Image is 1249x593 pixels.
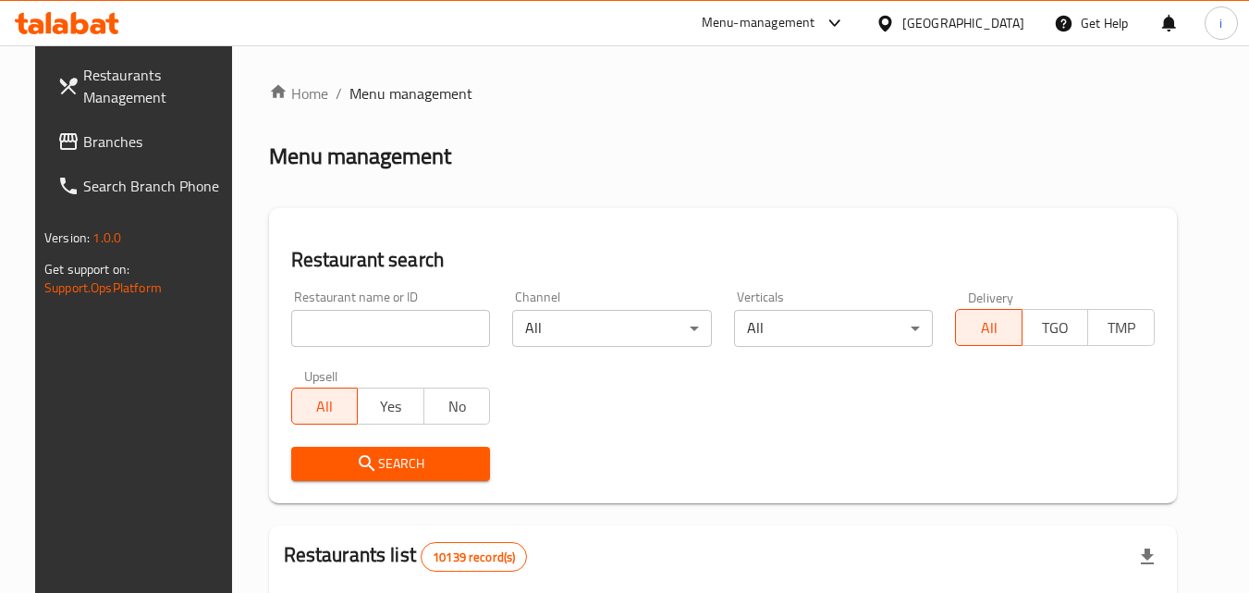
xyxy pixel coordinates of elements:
[422,549,526,566] span: 10139 record(s)
[83,175,229,197] span: Search Branch Phone
[349,82,472,105] span: Menu management
[1125,535,1169,579] div: Export file
[423,388,491,425] button: No
[44,226,90,250] span: Version:
[291,310,491,347] input: Search for restaurant name or ID..
[300,393,351,420] span: All
[432,393,484,420] span: No
[702,12,815,34] div: Menu-management
[43,164,244,208] a: Search Branch Phone
[512,310,712,347] div: All
[43,119,244,164] a: Branches
[83,64,229,108] span: Restaurants Management
[1022,309,1089,346] button: TGO
[955,309,1022,346] button: All
[284,541,528,572] h2: Restaurants list
[304,369,338,382] label: Upsell
[269,82,1177,105] nav: breadcrumb
[269,82,328,105] a: Home
[44,276,162,300] a: Support.OpsPlatform
[306,452,476,476] span: Search
[44,257,129,281] span: Get support on:
[92,226,121,250] span: 1.0.0
[291,388,359,425] button: All
[291,246,1155,274] h2: Restaurant search
[963,315,1015,341] span: All
[365,393,417,420] span: Yes
[43,53,244,119] a: Restaurants Management
[734,310,934,347] div: All
[1030,315,1082,341] span: TGO
[291,447,491,481] button: Search
[968,290,1014,303] label: Delivery
[1096,315,1147,341] span: TMP
[902,13,1024,33] div: [GEOGRAPHIC_DATA]
[421,542,527,572] div: Total records count
[357,388,424,425] button: Yes
[336,82,342,105] li: /
[1087,309,1155,346] button: TMP
[269,142,451,171] h2: Menu management
[83,130,229,153] span: Branches
[1219,13,1222,33] span: i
